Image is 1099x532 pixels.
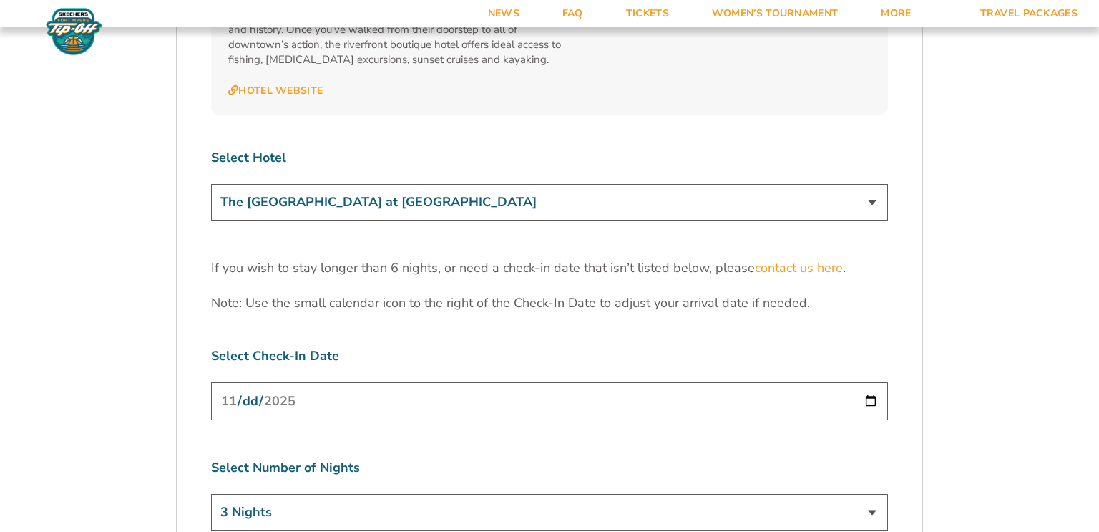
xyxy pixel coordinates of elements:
[43,7,105,56] img: Fort Myers Tip-Off
[211,347,888,365] label: Select Check-In Date
[228,84,323,97] a: Hotel Website
[211,459,888,477] label: Select Number of Nights
[755,259,843,277] a: contact us here
[211,149,888,167] label: Select Hotel
[211,294,888,312] p: Note: Use the small calendar icon to the right of the Check-In Date to adjust your arrival date i...
[211,259,888,277] p: If you wish to stay longer than 6 nights, or need a check-in date that isn’t listed below, please .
